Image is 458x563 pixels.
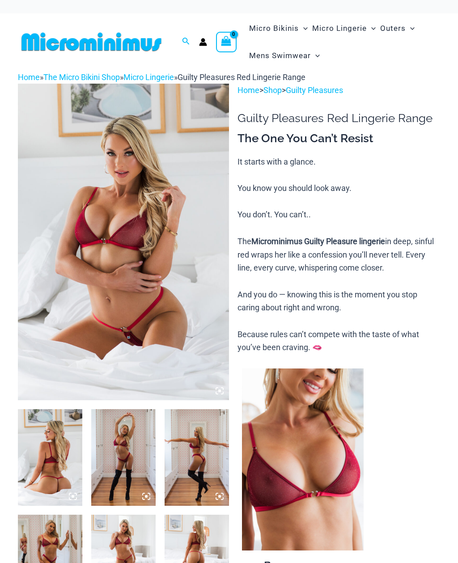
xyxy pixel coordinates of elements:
[249,17,299,40] span: Micro Bikinis
[380,17,406,40] span: Outers
[242,368,364,551] img: Guilty Pleasures Red 1045 Bra
[263,85,282,95] a: Shop
[247,42,322,69] a: Mens SwimwearMenu ToggleMenu Toggle
[237,84,440,97] p: > >
[165,409,229,506] img: Guilty Pleasures Red 1045 Bra 6045 Thong
[18,72,40,82] a: Home
[311,44,320,67] span: Menu Toggle
[18,84,229,400] img: Guilty Pleasures Red 1045 Bra 689 Micro
[237,155,440,355] p: It starts with a glance. You know you should look away. You don’t. You can’t.. The in deep, sinfu...
[18,409,82,506] img: Guilty Pleasures Red 1045 Bra 689 Micro
[216,32,237,52] a: View Shopping Cart, empty
[249,44,311,67] span: Mens Swimwear
[246,13,440,71] nav: Site Navigation
[312,17,367,40] span: Micro Lingerie
[199,38,207,46] a: Account icon link
[43,72,120,82] a: The Micro Bikini Shop
[18,32,165,52] img: MM SHOP LOGO FLAT
[182,36,190,47] a: Search icon link
[123,72,174,82] a: Micro Lingerie
[18,72,305,82] span: » » »
[378,15,417,42] a: OutersMenu ToggleMenu Toggle
[310,15,378,42] a: Micro LingerieMenu ToggleMenu Toggle
[237,131,440,146] h3: The One You Can’t Resist
[247,15,310,42] a: Micro BikinisMenu ToggleMenu Toggle
[299,17,308,40] span: Menu Toggle
[178,72,305,82] span: Guilty Pleasures Red Lingerie Range
[406,17,415,40] span: Menu Toggle
[237,85,259,95] a: Home
[251,237,385,246] b: Microminimus Guilty Pleasure lingerie
[91,409,156,506] img: Guilty Pleasures Red 1045 Bra 6045 Thong
[286,85,343,95] a: Guilty Pleasures
[367,17,376,40] span: Menu Toggle
[237,111,440,125] h1: Guilty Pleasures Red Lingerie Range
